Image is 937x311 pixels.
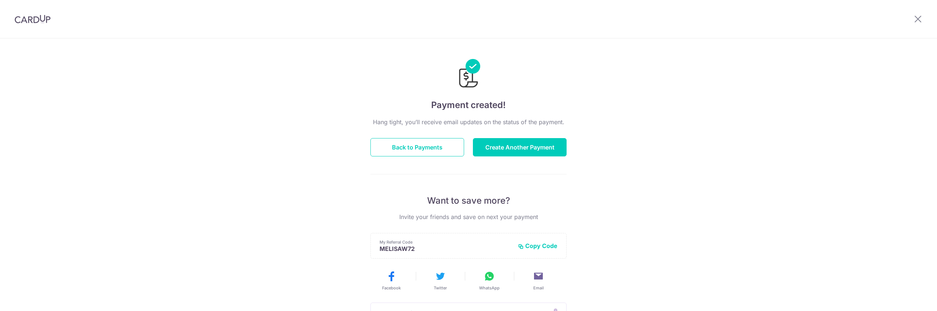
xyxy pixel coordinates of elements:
span: WhatsApp [479,285,500,291]
p: My Referral Code [380,239,512,245]
p: MELISAW72 [380,245,512,252]
button: Facebook [370,270,413,291]
button: Copy Code [518,242,557,249]
img: CardUp [15,15,51,23]
button: Email [517,270,560,291]
span: Facebook [382,285,401,291]
button: Twitter [419,270,462,291]
span: Twitter [434,285,447,291]
p: Want to save more? [370,195,567,207]
img: Payments [457,59,480,90]
button: Back to Payments [370,138,464,156]
h4: Payment created! [370,99,567,112]
button: WhatsApp [468,270,511,291]
p: Hang tight, you’ll receive email updates on the status of the payment. [370,118,567,126]
p: Invite your friends and save on next your payment [370,212,567,221]
span: Email [533,285,544,291]
button: Create Another Payment [473,138,567,156]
